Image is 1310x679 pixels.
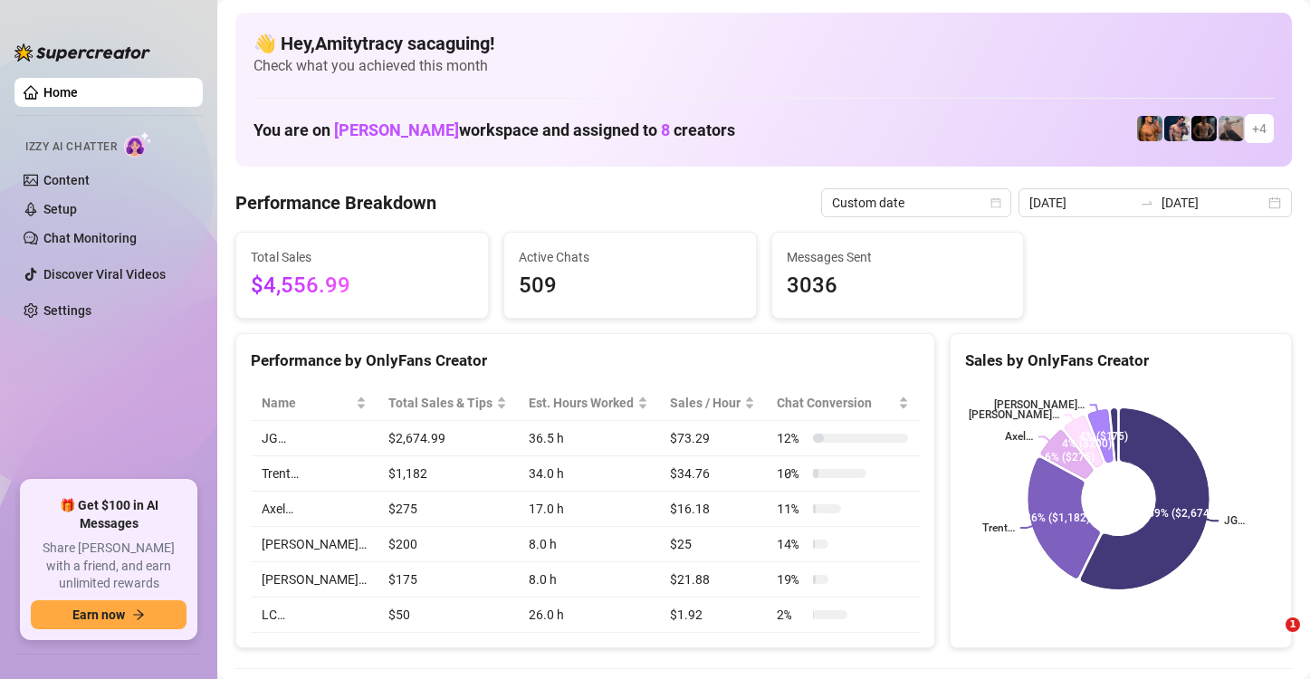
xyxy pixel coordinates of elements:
span: 2 % [777,605,806,625]
th: Total Sales & Tips [378,386,518,421]
button: Earn nowarrow-right [31,600,186,629]
text: [PERSON_NAME]… [993,399,1084,412]
td: $175 [378,562,518,598]
span: $4,556.99 [251,269,473,303]
input: Start date [1029,193,1133,213]
img: logo-BBDzfeDw.svg [14,43,150,62]
span: swap-right [1140,196,1154,210]
td: 36.5 h [518,421,659,456]
span: Name [262,393,352,413]
td: [PERSON_NAME]… [251,527,378,562]
td: Trent… [251,456,378,492]
input: End date [1162,193,1265,213]
div: Sales by OnlyFans Creator [965,349,1277,373]
a: Home [43,85,78,100]
span: + 4 [1252,119,1267,139]
td: $1.92 [659,598,766,633]
span: Total Sales [251,247,473,267]
td: 8.0 h [518,562,659,598]
div: Est. Hours Worked [529,393,634,413]
td: 34.0 h [518,456,659,492]
text: Trent… [982,521,1015,534]
span: Custom date [832,189,1000,216]
th: Name [251,386,378,421]
th: Chat Conversion [766,386,919,421]
td: $21.88 [659,562,766,598]
td: $34.76 [659,456,766,492]
span: arrow-right [132,608,145,621]
span: 1 [1286,617,1300,632]
span: 🎁 Get $100 in AI Messages [31,497,186,532]
span: Earn now [72,607,125,622]
h4: Performance Breakdown [235,190,436,215]
td: $25 [659,527,766,562]
h1: You are on workspace and assigned to creators [253,120,735,140]
span: 8 [661,120,670,139]
iframe: Intercom live chat [1248,617,1292,661]
span: Share [PERSON_NAME] with a friend, and earn unlimited rewards [31,540,186,593]
span: 12 % [777,428,806,448]
span: 10 % [777,464,806,483]
span: 509 [519,269,741,303]
text: JG… [1224,514,1245,527]
td: $2,674.99 [378,421,518,456]
span: 14 % [777,534,806,554]
td: $200 [378,527,518,562]
a: Content [43,173,90,187]
a: Setup [43,202,77,216]
td: 17.0 h [518,492,659,527]
a: Settings [43,303,91,318]
td: LC… [251,598,378,633]
a: Discover Viral Videos [43,267,166,282]
span: 19 % [777,569,806,589]
span: Messages Sent [787,247,1009,267]
td: [PERSON_NAME]… [251,562,378,598]
span: [PERSON_NAME] [334,120,459,139]
span: 3036 [787,269,1009,303]
td: 8.0 h [518,527,659,562]
span: Izzy AI Chatter [25,139,117,156]
text: Axel… [1005,431,1033,444]
span: 11 % [777,499,806,519]
span: to [1140,196,1154,210]
th: Sales / Hour [659,386,766,421]
td: $275 [378,492,518,527]
td: 26.0 h [518,598,659,633]
td: $1,182 [378,456,518,492]
img: Axel [1164,116,1190,141]
span: Check what you achieved this month [253,56,1274,76]
img: LC [1219,116,1244,141]
text: [PERSON_NAME]… [968,409,1058,422]
span: calendar [990,197,1001,208]
a: Chat Monitoring [43,231,137,245]
img: JG [1137,116,1162,141]
td: $16.18 [659,492,766,527]
span: Active Chats [519,247,741,267]
span: Sales / Hour [670,393,741,413]
span: Chat Conversion [777,393,894,413]
div: Performance by OnlyFans Creator [251,349,920,373]
span: Total Sales & Tips [388,393,492,413]
td: JG… [251,421,378,456]
img: Trent [1191,116,1217,141]
img: AI Chatter [124,131,152,158]
td: $50 [378,598,518,633]
h4: 👋 Hey, Amitytracy sacaguing ! [253,31,1274,56]
td: $73.29 [659,421,766,456]
td: Axel… [251,492,378,527]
